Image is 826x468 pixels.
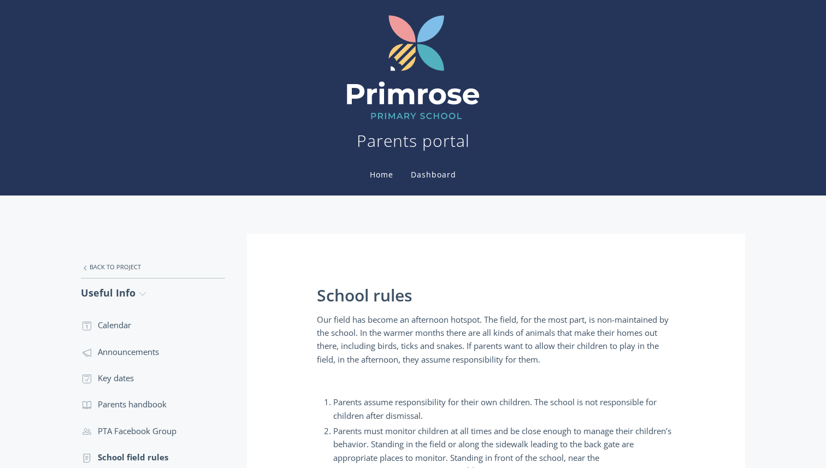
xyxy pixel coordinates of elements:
[317,286,675,305] h1: School rules
[81,312,225,338] a: Calendar
[81,391,225,417] a: Parents handbook
[81,256,225,279] a: Back to Project
[333,395,675,422] li: Parents assume responsibility for their own children. The school is not responsible for children ...
[317,313,675,366] p: Our field has become an afternoon hotspot. The field, for the most part, is non-maintained by the...
[81,339,225,365] a: Announcements
[81,279,225,307] a: Useful Info
[81,418,225,444] a: PTA Facebook Group
[368,169,396,180] a: Home
[357,130,470,152] h1: Parents portal
[409,169,458,180] a: Dashboard
[81,365,225,391] a: Key dates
